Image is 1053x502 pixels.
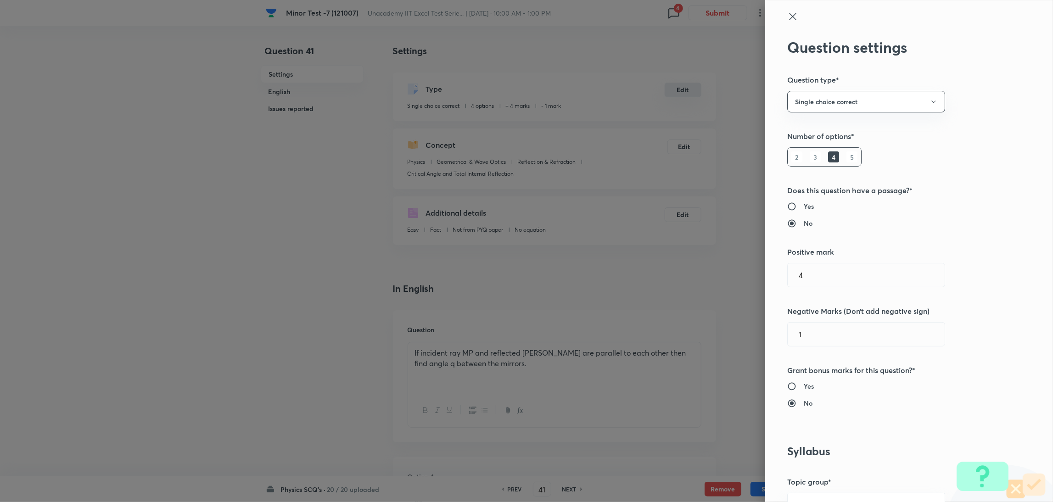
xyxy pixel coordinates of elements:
[787,365,1000,376] h5: Grant bonus marks for this question?*
[787,185,1000,196] h5: Does this question have a passage?*
[828,151,839,162] h6: 4
[787,39,1000,56] h2: Question settings
[810,151,821,162] h6: 3
[787,131,1000,142] h5: Number of options*
[804,381,814,391] h6: Yes
[788,323,945,346] input: Negative marks
[804,218,812,228] h6: No
[787,74,1000,85] h5: Question type*
[787,246,1000,257] h5: Positive mark
[804,398,812,408] h6: No
[791,151,802,162] h6: 2
[804,201,814,211] h6: Yes
[787,445,1000,458] h3: Syllabus
[787,476,1000,487] h5: Topic group*
[787,91,945,112] button: Single choice correct
[846,151,857,162] h6: 5
[787,306,1000,317] h5: Negative Marks (Don’t add negative sign)
[788,263,945,287] input: Positive marks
